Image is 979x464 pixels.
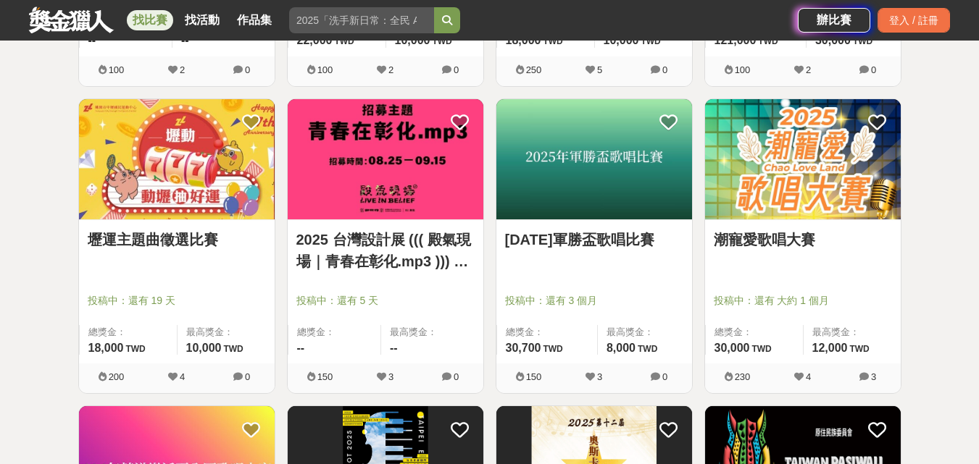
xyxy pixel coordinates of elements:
div: 登入 / 註冊 [878,8,950,33]
img: Cover Image [288,99,483,220]
span: 4 [180,371,185,382]
span: TWD [432,36,451,46]
span: 100 [735,64,751,75]
a: Cover Image [79,99,275,221]
span: 150 [317,371,333,382]
span: 0 [662,64,667,75]
span: 3 [871,371,876,382]
img: Cover Image [496,99,692,220]
span: 30,000 [715,342,750,354]
span: TWD [543,36,562,46]
span: TWD [125,344,145,354]
span: 10,000 [186,342,222,354]
a: 作品集 [231,10,278,30]
span: 5 [597,64,602,75]
span: 0 [454,64,459,75]
span: TWD [641,36,660,46]
span: 0 [662,371,667,382]
span: 2 [806,64,811,75]
span: 最高獎金： [390,325,475,339]
span: TWD [853,36,872,46]
a: 找比賽 [127,10,173,30]
span: 2 [388,64,393,75]
span: 0 [871,64,876,75]
span: 8,000 [607,342,636,354]
a: [DATE]軍勝盃歌唱比賽 [505,229,683,250]
span: 150 [526,371,542,382]
span: 最高獎金： [607,325,683,339]
a: 潮寵愛歌唱大賽 [714,229,892,250]
span: 總獎金： [715,325,794,339]
span: 2 [180,64,185,75]
span: 0 [245,64,250,75]
span: 3 [597,371,602,382]
span: 投稿中：還有 大約 1 個月 [714,293,892,308]
input: 2025「洗手新日常：全民 ALL IN」洗手歌全台徵選 [289,7,434,33]
span: TWD [223,344,243,354]
span: TWD [751,344,771,354]
span: 100 [109,64,125,75]
span: 總獎金： [297,325,372,339]
span: 30,700 [506,342,541,354]
span: 最高獎金： [186,325,266,339]
img: Cover Image [79,99,275,220]
span: -- [297,342,305,354]
span: 200 [109,371,125,382]
span: TWD [638,344,657,354]
img: Cover Image [705,99,901,220]
span: 100 [317,64,333,75]
span: TWD [543,344,562,354]
span: 0 [245,371,250,382]
span: 250 [526,64,542,75]
span: 總獎金： [506,325,588,339]
span: TWD [849,344,869,354]
a: Cover Image [288,99,483,221]
a: 壢運主題曲徵選比賽 [88,229,266,250]
a: Cover Image [496,99,692,221]
span: 3 [388,371,393,382]
a: Cover Image [705,99,901,221]
span: 18,000 [88,342,124,354]
span: TWD [758,36,778,46]
span: 4 [806,371,811,382]
span: 12,000 [812,342,848,354]
a: 找活動 [179,10,225,30]
span: 最高獎金： [812,325,892,339]
span: 總獎金： [88,325,168,339]
span: 230 [735,371,751,382]
a: 2025 台灣設計展 ((( 殿氣現場｜青春在彰化.mp3 ))) 歌單募集 [296,229,475,272]
span: 投稿中：還有 3 個月 [505,293,683,308]
span: -- [390,342,398,354]
span: 0 [454,371,459,382]
span: TWD [334,36,354,46]
span: 投稿中：還有 19 天 [88,293,266,308]
span: 投稿中：還有 5 天 [296,293,475,308]
a: 辦比賽 [798,8,870,33]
